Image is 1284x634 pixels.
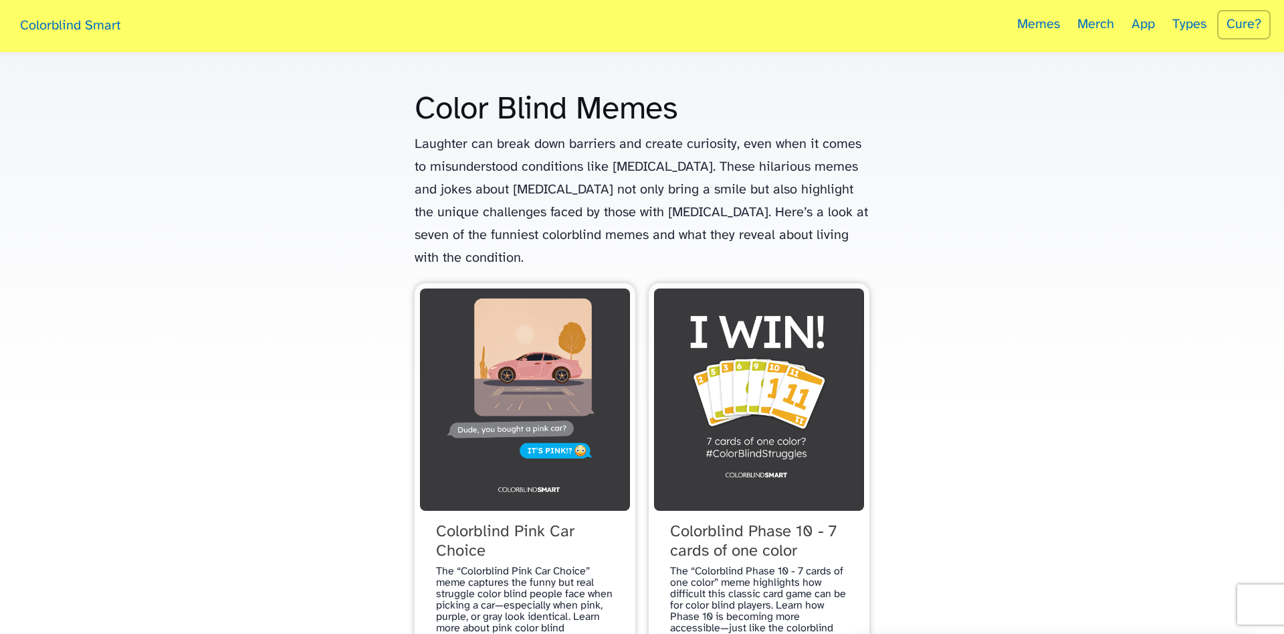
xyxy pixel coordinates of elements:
[415,92,869,128] h1: Color Blind Memes
[415,133,869,270] p: Laughter can break down barriers and create curiosity, even when it comes to misunderstood condit...
[654,289,864,511] img: Colorblind Phase 10 - 7 cards of one color
[420,289,630,558] a: Colorblind Pink Car Choice
[436,523,614,562] span: Colorblind Pink Car Choice
[13,5,127,49] a: Colorblind Smart
[654,289,864,558] a: Colorblind Phase 10 - 7 cards of one color
[670,523,848,562] span: Colorblind Phase 10 - 7 cards of one color
[420,289,630,511] img: Colorblind Pink Car Choice
[1217,10,1271,39] a: Cure?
